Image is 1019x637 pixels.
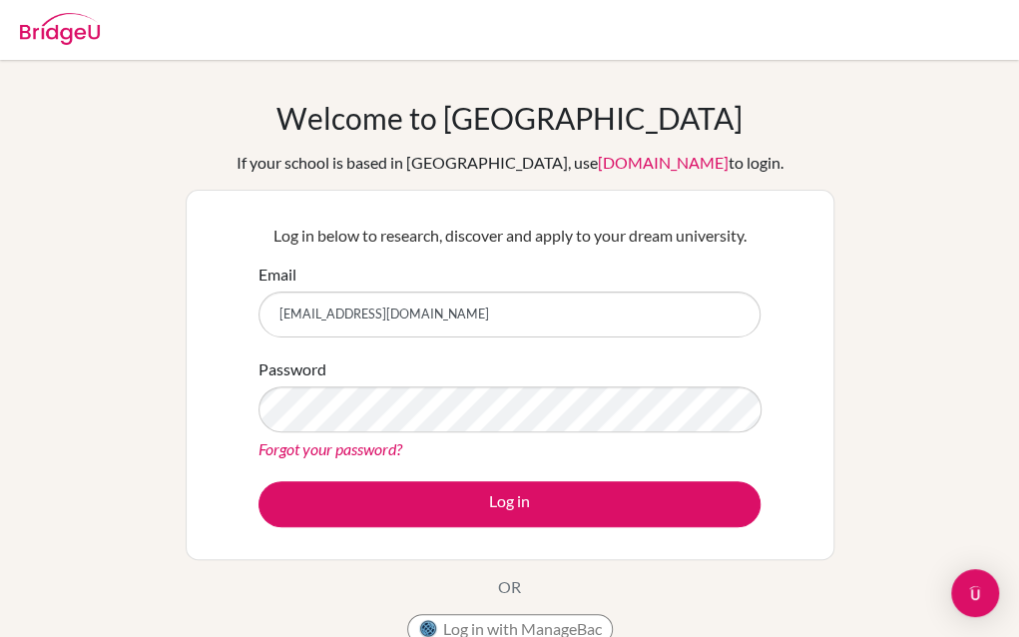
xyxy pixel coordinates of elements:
[598,153,729,172] a: [DOMAIN_NAME]
[258,224,761,248] p: Log in below to research, discover and apply to your dream university.
[258,357,326,381] label: Password
[498,575,521,599] p: OR
[258,481,761,527] button: Log in
[258,263,296,287] label: Email
[258,439,402,458] a: Forgot your password?
[951,569,999,617] div: Open Intercom Messenger
[20,13,100,45] img: Bridge-U
[276,100,743,136] h1: Welcome to [GEOGRAPHIC_DATA]
[237,151,783,175] div: If your school is based in [GEOGRAPHIC_DATA], use to login.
